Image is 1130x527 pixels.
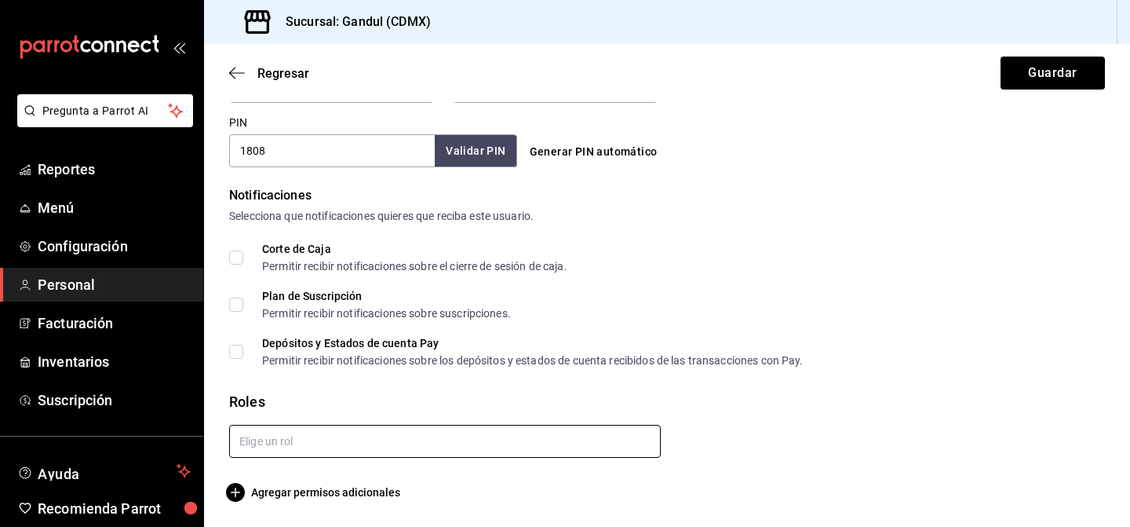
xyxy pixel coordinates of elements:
[229,208,1105,225] div: Selecciona que notificaciones quieres que reciba este usuario.
[229,425,661,458] input: Elige un rol
[1001,57,1105,90] button: Guardar
[38,462,170,481] span: Ayuda
[229,391,1105,412] div: Roles
[38,274,191,295] span: Personal
[273,13,431,31] h3: Sucursal: Gandul (CDMX)
[38,236,191,257] span: Configuración
[229,117,247,128] label: PIN
[435,135,516,167] button: Validar PIN
[262,243,567,254] div: Corte de Caja
[38,197,191,218] span: Menú
[11,114,193,130] a: Pregunta a Parrot AI
[262,338,804,349] div: Depósitos y Estados de cuenta Pay
[262,355,804,366] div: Permitir recibir notificaciones sobre los depósitos y estados de cuenta recibidos de las transacc...
[229,66,309,81] button: Regresar
[38,313,191,334] span: Facturación
[262,308,511,319] div: Permitir recibir notificaciones sobre suscripciones.
[523,137,664,167] button: Generar PIN automático
[229,186,1105,205] div: Notificaciones
[42,103,169,119] span: Pregunta a Parrot AI
[229,134,435,167] input: 3 a 6 dígitos
[38,390,191,411] span: Suscripción
[38,159,191,180] span: Reportes
[257,66,309,81] span: Regresar
[229,483,400,502] button: Agregar permisos adicionales
[17,94,193,127] button: Pregunta a Parrot AI
[38,351,191,372] span: Inventarios
[262,291,511,302] div: Plan de Suscripción
[262,261,567,272] div: Permitir recibir notificaciones sobre el cierre de sesión de caja.
[173,41,185,53] button: open_drawer_menu
[38,498,191,519] span: Recomienda Parrot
